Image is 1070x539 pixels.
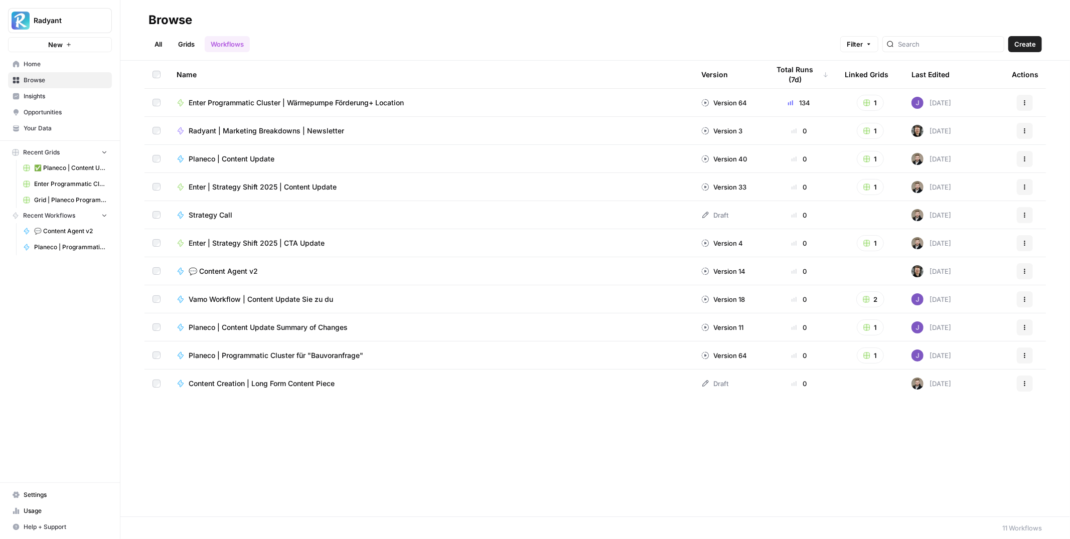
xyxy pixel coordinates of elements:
a: 💬 Content Agent v2 [19,223,112,239]
div: [DATE] [911,97,951,109]
span: New [48,40,63,50]
div: [DATE] [911,378,951,390]
button: 1 [857,151,884,167]
div: Version 3 [701,126,742,136]
a: Workflows [205,36,250,52]
a: Home [8,56,112,72]
button: New [8,37,112,52]
button: 1 [857,95,884,111]
span: Help + Support [24,522,107,531]
span: Opportunities [24,108,107,117]
a: 💬 Content Agent v2 [177,266,685,276]
div: 0 [770,350,829,361]
span: Insights [24,92,107,101]
a: Browse [8,72,112,88]
div: [DATE] [911,125,951,137]
a: Vamo Workflow | Content Update Sie zu du [177,294,685,304]
span: Home [24,60,107,69]
div: 11 Workflows [1002,523,1042,533]
div: Version 64 [701,350,747,361]
span: Recent Workflows [23,211,75,220]
img: ecpvl7mahf9b6ie0ga0hs1zzfa5z [911,181,924,193]
span: Vamo Workflow | Content Update Sie zu du [189,294,333,304]
div: Version 64 [701,98,747,108]
div: 0 [770,294,829,304]
span: Strategy Call [189,210,232,220]
button: 2 [856,291,884,307]
a: Settings [8,487,112,503]
a: Content Creation | Long Form Content Piece [177,379,685,389]
span: Radyant [34,16,94,26]
button: Recent Grids [8,145,112,160]
div: [DATE] [911,265,951,277]
div: Version 33 [701,182,746,192]
button: Workspace: Radyant [8,8,112,33]
img: ecpvl7mahf9b6ie0ga0hs1zzfa5z [911,378,924,390]
button: 1 [857,319,884,335]
a: Strategy Call [177,210,685,220]
a: Usage [8,503,112,519]
div: [DATE] [911,237,951,249]
span: Planeco | Programmatic Cluster für "Bauvoranfrage" [34,243,107,252]
img: nsz7ygi684te8j3fjxnecco2tbkp [911,125,924,137]
span: Content Creation | Long Form Content Piece [189,379,335,389]
span: Enter Programmatic Cluster | Wärmepumpe Förderung+ Location [189,98,404,108]
div: Draft [701,210,728,220]
span: Settings [24,490,107,499]
a: Grids [172,36,201,52]
div: Last Edited [911,61,950,88]
div: [DATE] [911,209,951,221]
a: Grid | Planeco Programmatic Cluster [19,192,112,208]
span: 💬 Content Agent v2 [34,227,107,236]
div: [DATE] [911,349,951,362]
span: Planeco | Content Update [189,154,274,164]
div: Version [701,61,728,88]
img: ecpvl7mahf9b6ie0ga0hs1zzfa5z [911,209,924,221]
span: Usage [24,506,107,515]
a: Planeco | Content Update [177,154,685,164]
button: Help + Support [8,519,112,535]
div: 0 [770,154,829,164]
a: Enter Programmatic Cluster | Wärmepumpe Förderung+ Location [177,98,685,108]
span: Recent Grids [23,148,60,157]
div: 0 [770,210,829,220]
span: 💬 Content Agent v2 [189,266,258,276]
div: 0 [770,182,829,192]
div: [DATE] [911,153,951,165]
span: Create [1014,39,1036,49]
div: Browse [148,12,192,28]
div: Version 14 [701,266,745,276]
a: Planeco | Content Update Summary of Changes [177,322,685,332]
a: Radyant | Marketing Breakdowns | Newsletter [177,126,685,136]
div: Version 4 [701,238,743,248]
div: Version 18 [701,294,745,304]
button: Create [1008,36,1042,52]
div: 0 [770,238,829,248]
div: Actions [1012,61,1038,88]
button: Filter [840,36,878,52]
img: rku4uozllnhb503ylys0o4ri86jp [911,293,924,305]
div: 134 [770,98,829,108]
span: ✅ Planeco | Content Update at Scale [34,163,107,172]
div: 0 [770,379,829,389]
div: [DATE] [911,321,951,333]
a: All [148,36,168,52]
a: Enter | Strategy Shift 2025 | CTA Update [177,238,685,248]
button: 1 [857,179,884,195]
div: 0 [770,322,829,332]
img: Radyant Logo [12,12,30,30]
div: Version 11 [701,322,743,332]
span: Radyant | Marketing Breakdowns | Newsletter [189,126,344,136]
img: ecpvl7mahf9b6ie0ga0hs1zzfa5z [911,153,924,165]
div: Name [177,61,685,88]
div: 0 [770,266,829,276]
span: Enter | Strategy Shift 2025 | Content Update [189,182,337,192]
a: Your Data [8,120,112,136]
span: Browse [24,76,107,85]
span: Your Data [24,124,107,133]
div: [DATE] [911,293,951,305]
div: Linked Grids [845,61,888,88]
div: 0 [770,126,829,136]
a: Opportunities [8,104,112,120]
img: rku4uozllnhb503ylys0o4ri86jp [911,349,924,362]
